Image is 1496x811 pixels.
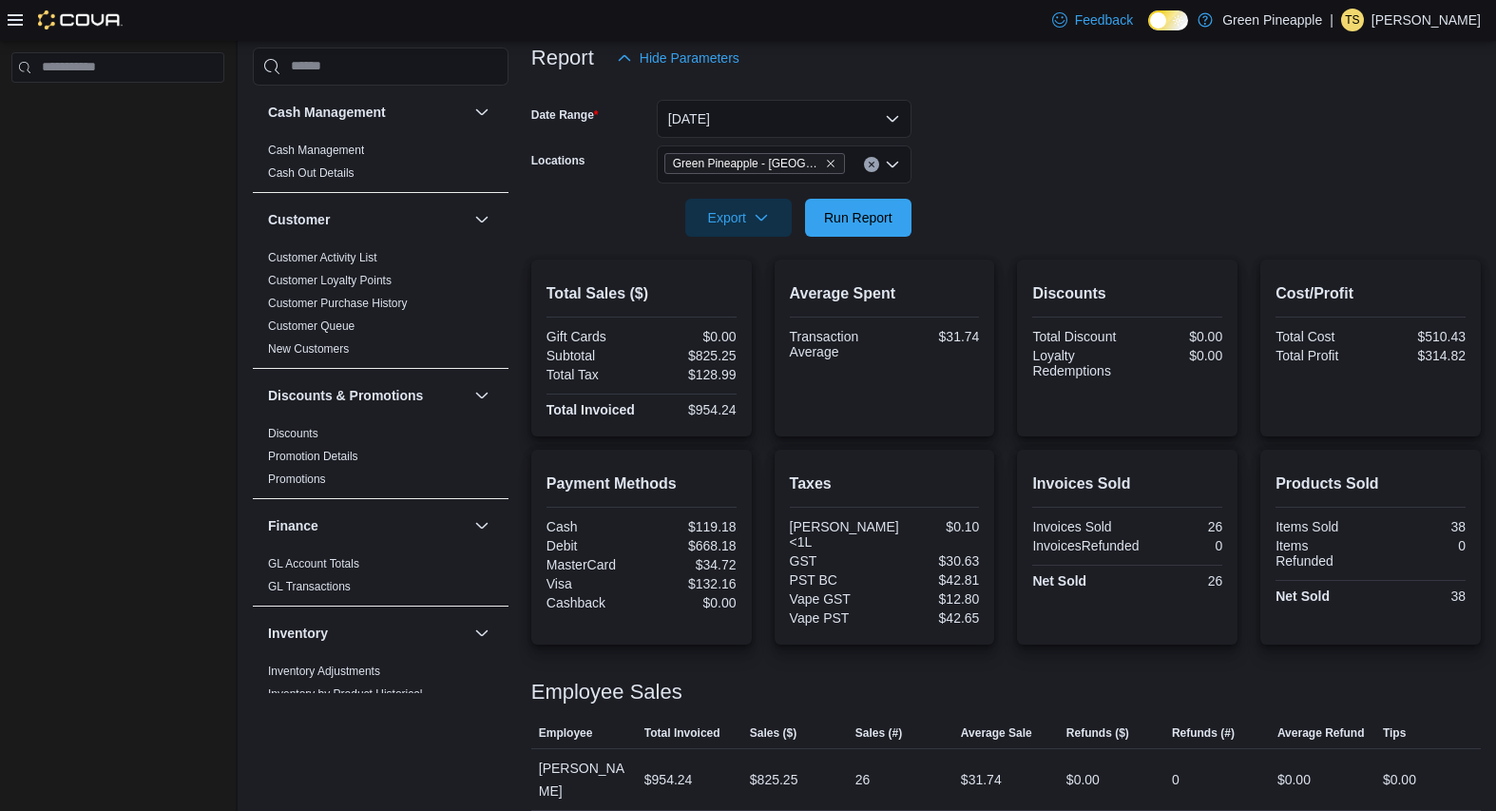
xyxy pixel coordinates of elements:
div: MasterCard [547,557,638,572]
div: PST BC [790,572,881,588]
div: $510.43 [1374,329,1466,344]
span: Tips [1383,725,1406,741]
label: Locations [531,153,585,168]
h3: Cash Management [268,103,386,122]
button: Remove Green Pineapple - Warfield from selection in this group [825,158,836,169]
div: Cash [547,519,638,534]
input: Dark Mode [1148,10,1188,30]
div: Total Profit [1275,348,1367,363]
h3: Finance [268,516,318,535]
div: $119.18 [645,519,737,534]
div: $954.24 [644,768,693,791]
div: [PERSON_NAME] [531,749,637,810]
div: Items Refunded [1275,538,1367,569]
div: $0.00 [1131,348,1222,363]
span: Green Pineapple - Warfield [664,153,845,174]
span: Feedback [1075,10,1133,29]
div: Cashback [547,595,638,610]
div: Taylor Scheiner [1341,9,1364,31]
span: GL Transactions [268,579,351,594]
div: $0.00 [1277,768,1311,791]
a: New Customers [268,342,349,356]
a: Feedback [1045,1,1141,39]
label: Date Range [531,107,599,123]
span: Promotions [268,472,326,487]
button: Inventory [470,622,493,645]
h2: Payment Methods [547,473,737,495]
div: InvoicesRefunded [1032,538,1139,553]
div: Total Cost [1275,329,1367,344]
div: Items Sold [1275,519,1367,534]
div: $0.00 [645,329,737,344]
div: 26 [855,768,871,791]
span: New Customers [268,341,349,357]
span: Customer Activity List [268,250,377,265]
span: Total Invoiced [644,725,720,741]
a: Cash Management [268,144,364,157]
h2: Total Sales ($) [547,282,737,305]
div: $42.65 [888,610,979,626]
div: Invoices Sold [1032,519,1123,534]
div: $0.00 [645,595,737,610]
span: Promotion Details [268,449,358,464]
button: Cash Management [470,101,493,124]
div: $314.82 [1374,348,1466,363]
button: Discounts & Promotions [268,386,467,405]
div: Total Discount [1032,329,1123,344]
div: Loyalty Redemptions [1032,348,1123,378]
a: Inventory Adjustments [268,665,380,678]
h3: Customer [268,210,330,229]
button: Finance [268,516,467,535]
span: Sales (#) [855,725,902,741]
span: Customer Loyalty Points [268,273,392,288]
div: 26 [1131,519,1222,534]
div: $825.25 [750,768,798,791]
p: | [1330,9,1333,31]
div: 26 [1131,573,1222,589]
div: Discounts & Promotions [253,422,508,498]
div: $132.16 [645,576,737,591]
div: 0 [1172,768,1180,791]
div: $128.99 [645,367,737,382]
span: Green Pineapple - [GEOGRAPHIC_DATA] [673,154,821,173]
div: $0.10 [907,519,980,534]
div: Vape GST [790,591,881,607]
span: Customer Queue [268,319,355,334]
a: Cash Out Details [268,166,355,180]
img: Cova [38,10,123,29]
strong: Total Invoiced [547,402,635,417]
div: 38 [1374,589,1466,604]
nav: Complex example [11,87,224,132]
div: Customer [253,246,508,368]
h2: Average Spent [790,282,980,305]
div: $954.24 [645,402,737,417]
p: Green Pineapple [1222,9,1322,31]
a: Inventory by Product Historical [268,687,423,701]
span: TS [1345,9,1359,31]
div: Cash Management [253,139,508,192]
button: Customer [268,210,467,229]
span: Cash Out Details [268,165,355,181]
div: $12.80 [888,591,979,607]
span: Refunds ($) [1066,725,1129,741]
span: Run Report [824,208,892,227]
span: Refunds (#) [1172,725,1235,741]
div: [PERSON_NAME] <1L [790,519,899,550]
span: Sales ($) [750,725,796,741]
a: GL Account Totals [268,557,359,570]
a: Customer Loyalty Points [268,274,392,287]
div: GST [790,553,881,569]
h3: Discounts & Promotions [268,386,423,405]
div: $825.25 [645,348,737,363]
div: $42.81 [888,572,979,588]
h2: Products Sold [1275,473,1466,495]
button: Hide Parameters [609,39,747,77]
div: $0.00 [1131,329,1222,344]
div: Vape PST [790,610,881,626]
div: Subtotal [547,348,638,363]
a: Promotions [268,473,326,486]
div: Total Tax [547,367,638,382]
button: Export [685,199,792,237]
span: GL Account Totals [268,556,359,571]
h3: Employee Sales [531,681,682,704]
